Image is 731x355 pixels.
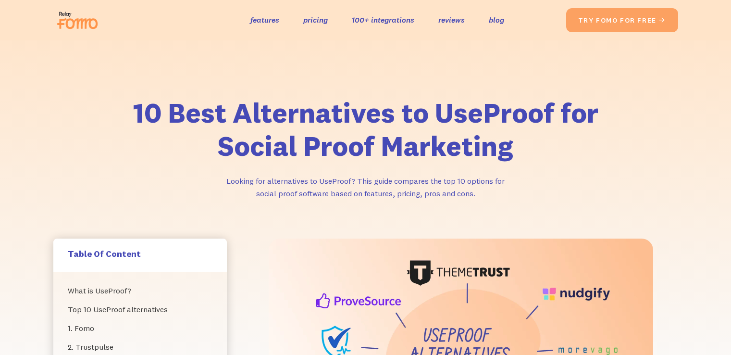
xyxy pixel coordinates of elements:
a: pricing [303,13,328,27]
h1: 10 Best Alternatives to UseProof for Social Proof Marketing [121,96,611,163]
a: blog [489,13,504,27]
a: 1. Fomo [68,319,212,338]
p: Looking for alternatives to UseProof? This guide compares the top 10 options for social proof sof... [222,175,510,200]
a: Top 10 UseProof alternatives [68,300,212,319]
span:  [658,16,666,25]
a: 100+ integrations [352,13,414,27]
a: reviews [438,13,465,27]
a: try fomo for free [566,8,678,32]
a: features [250,13,279,27]
a: What is UseProof? [68,281,212,300]
h5: Table Of Content [68,248,212,259]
